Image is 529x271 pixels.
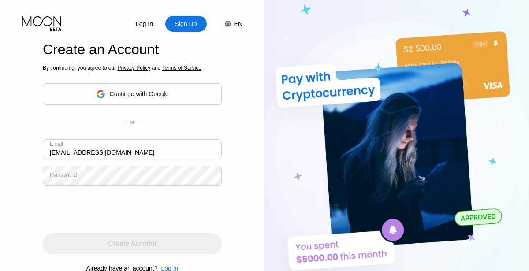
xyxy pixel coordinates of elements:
div: Create an Account [43,41,222,58]
div: Log In [135,19,154,28]
div: Log In [124,16,165,32]
div: Email [50,141,63,147]
div: Continue with Google [43,83,222,105]
div: Sign Up [174,19,198,28]
iframe: reCAPTCHA [43,192,177,226]
div: Continue with Google [110,90,169,97]
div: or [130,119,135,125]
span: Terms of Service [162,65,201,71]
div: EN [216,16,242,32]
div: Sign Up [165,16,207,32]
div: Password [50,171,77,178]
span: and [150,65,162,71]
span: Privacy Policy [117,65,150,71]
div: EN [234,20,242,27]
div: By continuing, you agree to our [43,65,222,71]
